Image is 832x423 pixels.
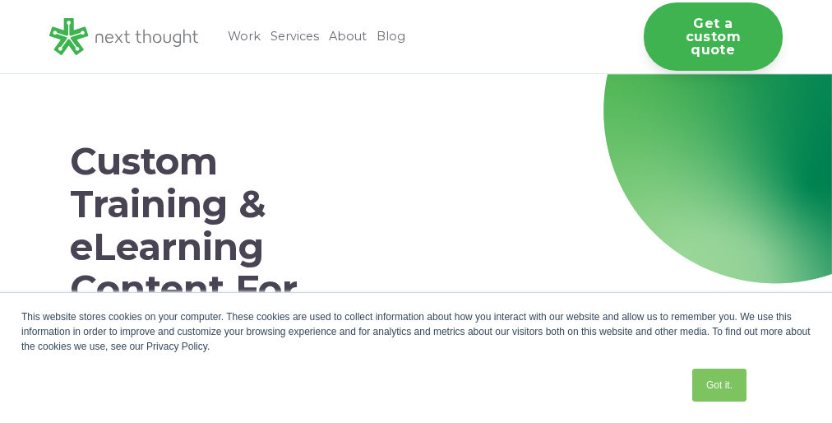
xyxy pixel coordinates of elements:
a: Got it. [692,369,746,402]
div: This website stores cookies on your computer. These cookies are used to collect information about... [21,309,811,354]
img: LG - NextThought Logo [49,18,198,55]
a: Get a custom quote [644,2,783,71]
